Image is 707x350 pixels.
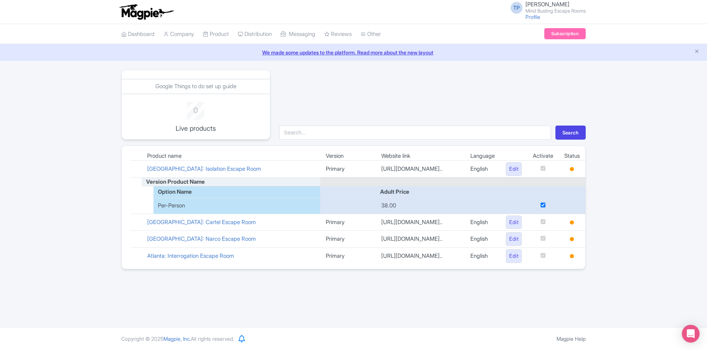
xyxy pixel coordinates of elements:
p: Live products [165,123,226,133]
a: Google Things to do set up guide [155,83,236,90]
a: Subscription [544,28,586,39]
div: Option Name [153,188,320,196]
input: Search... [279,126,551,140]
a: Edit [506,162,522,176]
td: [URL][DOMAIN_NAME].. [376,214,465,231]
a: Edit [506,232,522,246]
a: TP [PERSON_NAME] Mind Busting Escape Rooms [506,1,586,13]
td: Status [559,152,585,161]
td: 38.00 [376,198,465,214]
span: Magpie, Inc. [163,336,191,342]
div: 0 [165,102,226,116]
a: Edit [506,216,522,229]
a: [GEOGRAPHIC_DATA]: Narco Escape Room [147,235,256,242]
span: Per-Person [158,201,185,210]
span: [PERSON_NAME] [525,1,569,8]
div: Copyright © 2025 All rights reserved. [117,335,239,343]
small: Mind Busting Escape Rooms [525,9,586,13]
td: English [465,247,500,264]
a: Edit [506,249,522,263]
td: Primary [320,231,376,248]
div: Open Intercom Messenger [682,325,700,343]
span: Version Product Name [142,178,205,185]
a: Magpie Help [557,336,586,342]
span: TP [511,2,522,14]
td: Website link [376,152,465,161]
td: English [465,214,500,231]
a: Dashboard [121,24,155,44]
td: Version [320,152,376,161]
td: Product name [142,152,320,161]
a: Company [163,24,194,44]
img: logo-ab69f6fb50320c5b225c76a69d11143b.png [118,4,175,20]
a: Other [361,24,381,44]
td: [URL][DOMAIN_NAME].. [376,231,465,248]
a: Reviews [324,24,352,44]
td: [URL][DOMAIN_NAME].. [376,161,465,178]
a: Atlanta: Interrogation Escape Room [147,252,234,259]
td: Primary [320,247,376,264]
td: Primary [320,161,376,178]
a: Messaging [281,24,315,44]
a: We made some updates to the platform. Read more about the new layout [4,49,703,56]
td: Primary [320,214,376,231]
a: Profile [525,14,540,20]
button: Search [555,126,586,140]
td: English [465,231,500,248]
a: Distribution [238,24,272,44]
button: Close announcement [694,48,700,56]
a: [GEOGRAPHIC_DATA]: Isolation Escape Room [147,165,261,172]
td: Language [465,152,500,161]
span: Adult Price [376,188,409,195]
td: [URL][DOMAIN_NAME].. [376,247,465,264]
a: [GEOGRAPHIC_DATA]: Cartel Escape Room [147,219,256,226]
a: Product [203,24,229,44]
td: Activate [527,152,559,161]
td: English [465,161,500,178]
